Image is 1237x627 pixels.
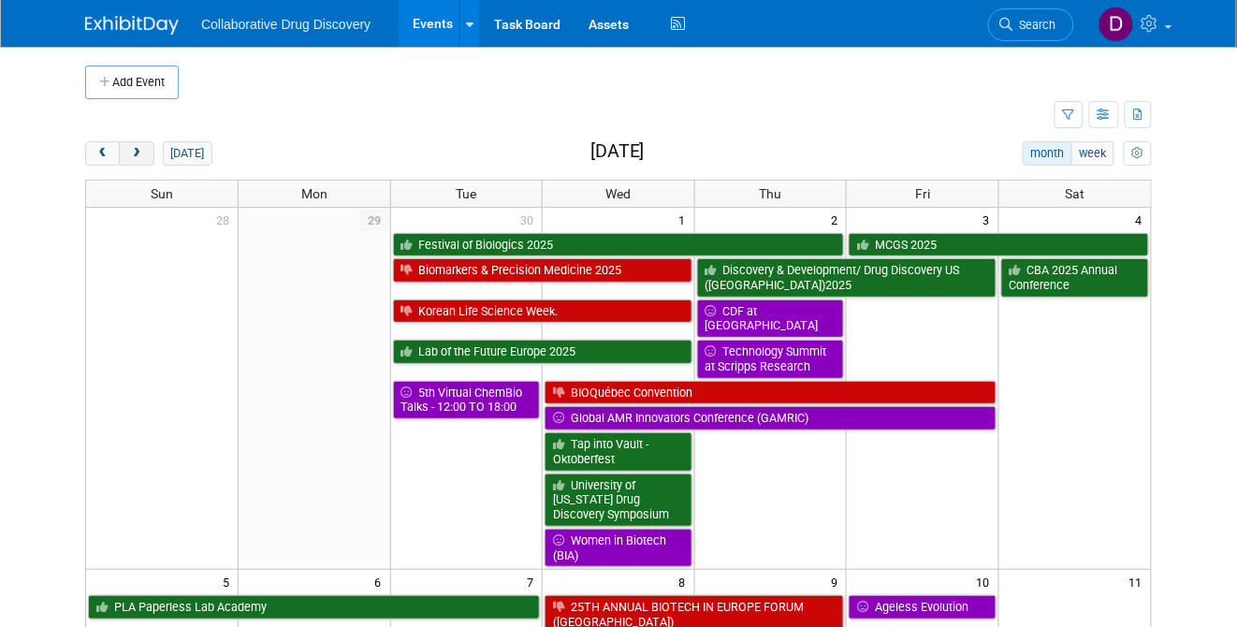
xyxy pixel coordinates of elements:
[393,340,692,364] a: Lab of the Future Europe 2025
[697,299,845,338] a: CDF at [GEOGRAPHIC_DATA]
[849,595,997,620] a: Ageless Evolution
[545,432,692,471] a: Tap into Vault - Oktoberfest
[1124,141,1152,166] button: myCustomButton
[393,258,692,283] a: Biomarkers & Precision Medicine 2025
[163,141,212,166] button: [DATE]
[760,186,782,201] span: Thu
[545,529,692,567] a: Women in Biotech (BIA)
[1071,141,1114,166] button: week
[1099,7,1134,42] img: Daniel Castro
[988,8,1074,41] a: Search
[373,570,390,593] span: 6
[545,406,997,430] a: Global AMR Innovators Conference (GAMRIC)
[518,208,542,231] span: 30
[915,186,930,201] span: Fri
[525,570,542,593] span: 7
[393,233,845,257] a: Festival of Biologics 2025
[151,186,173,201] span: Sun
[301,186,327,201] span: Mon
[605,186,631,201] span: Wed
[85,16,179,35] img: ExhibitDay
[829,208,846,231] span: 2
[1128,570,1151,593] span: 11
[545,381,997,405] a: BIOQuébec Convention
[982,208,998,231] span: 3
[975,570,998,593] span: 10
[85,141,120,166] button: prev
[359,208,390,231] span: 29
[201,17,371,32] span: Collaborative Drug Discovery
[545,474,692,527] a: University of [US_STATE] Drug Discovery Symposium
[88,595,540,620] a: PLA Paperless Lab Academy
[1131,148,1143,160] i: Personalize Calendar
[829,570,846,593] span: 9
[1065,186,1084,201] span: Sat
[697,340,845,378] a: Technology Summit at Scripps Research
[697,258,997,297] a: Discovery & Development/ Drug Discovery US ([GEOGRAPHIC_DATA])2025
[119,141,153,166] button: next
[849,233,1149,257] a: MCGS 2025
[1134,208,1151,231] span: 4
[393,381,541,419] a: 5th Virtual ChemBio Talks - 12:00 TO 18:00
[221,570,238,593] span: 5
[677,208,694,231] span: 1
[214,208,238,231] span: 28
[1023,141,1072,166] button: month
[85,66,179,99] button: Add Event
[677,570,694,593] span: 8
[590,141,645,162] h2: [DATE]
[1013,18,1056,32] span: Search
[456,186,476,201] span: Tue
[393,299,692,324] a: Korean Life Science Week.
[1001,258,1149,297] a: CBA 2025 Annual Conference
